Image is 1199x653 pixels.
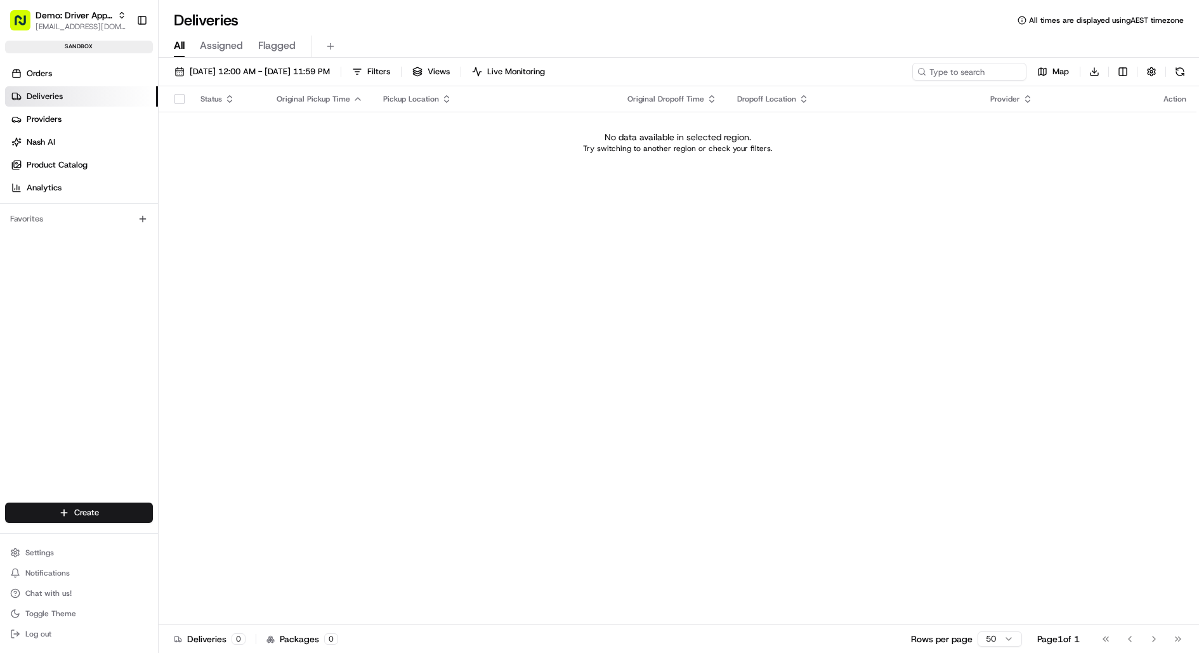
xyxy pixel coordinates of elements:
[1052,66,1069,77] span: Map
[5,5,131,36] button: Demo: Driver App APAC[EMAIL_ADDRESS][DOMAIN_NAME]
[200,38,243,53] span: Assigned
[466,63,551,81] button: Live Monitoring
[324,633,338,645] div: 0
[27,182,62,194] span: Analytics
[1171,63,1189,81] button: Refresh
[1163,94,1186,104] div: Action
[5,178,158,198] a: Analytics
[5,132,158,152] a: Nash AI
[200,94,222,104] span: Status
[27,91,63,102] span: Deliveries
[27,136,55,148] span: Nash AI
[27,159,88,171] span: Product Catalog
[27,114,62,125] span: Providers
[5,584,153,602] button: Chat with us!
[990,94,1020,104] span: Provider
[912,63,1026,81] input: Type to search
[5,41,153,53] div: sandbox
[36,22,126,32] button: [EMAIL_ADDRESS][DOMAIN_NAME]
[174,38,185,53] span: All
[5,605,153,623] button: Toggle Theme
[407,63,455,81] button: Views
[174,10,239,30] h1: Deliveries
[169,63,336,81] button: [DATE] 12:00 AM - [DATE] 11:59 PM
[1029,15,1184,25] span: All times are displayed using AEST timezone
[428,66,450,77] span: Views
[5,109,158,129] a: Providers
[5,63,158,84] a: Orders
[605,131,751,143] p: No data available in selected region.
[174,633,246,645] div: Deliveries
[1032,63,1075,81] button: Map
[737,94,796,104] span: Dropoff Location
[346,63,396,81] button: Filters
[1037,633,1080,645] div: Page 1 of 1
[25,609,76,619] span: Toggle Theme
[232,633,246,645] div: 0
[367,66,390,77] span: Filters
[487,66,545,77] span: Live Monitoring
[5,155,158,175] a: Product Catalog
[266,633,338,645] div: Packages
[5,544,153,562] button: Settings
[5,86,158,107] a: Deliveries
[627,94,704,104] span: Original Dropoff Time
[583,143,773,154] p: Try switching to another region or check your filters.
[911,633,973,645] p: Rows per page
[36,9,112,22] button: Demo: Driver App APAC
[5,209,153,229] div: Favorites
[190,66,330,77] span: [DATE] 12:00 AM - [DATE] 11:59 PM
[25,548,54,558] span: Settings
[25,568,70,578] span: Notifications
[258,38,296,53] span: Flagged
[383,94,439,104] span: Pickup Location
[277,94,350,104] span: Original Pickup Time
[74,507,99,518] span: Create
[5,625,153,643] button: Log out
[25,588,72,598] span: Chat with us!
[5,564,153,582] button: Notifications
[25,629,51,639] span: Log out
[5,503,153,523] button: Create
[27,68,52,79] span: Orders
